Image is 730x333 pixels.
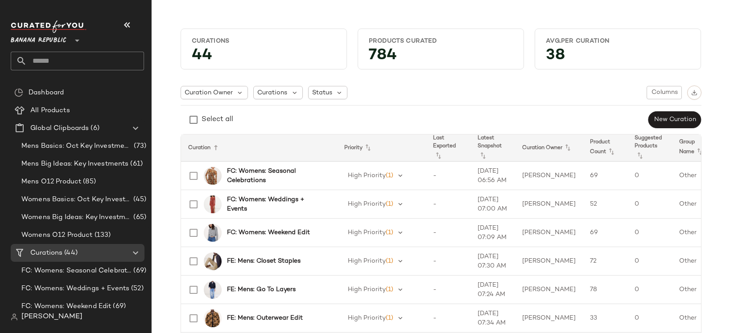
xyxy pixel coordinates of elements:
[185,88,233,97] span: Curation Owner
[515,134,583,162] th: Curation Owner
[132,266,146,276] span: (69)
[204,281,222,299] img: cn60364079.jpg
[81,177,96,187] span: (85)
[111,301,126,312] span: (69)
[30,106,70,116] span: All Products
[11,20,87,33] img: cfy_white_logo.C9jOOHJF.svg
[21,312,82,322] span: [PERSON_NAME]
[227,313,303,323] b: FE: Mens: Outerwear Edit
[227,166,326,185] b: FC: Womens: Seasonal Celebrations
[470,304,515,333] td: [DATE] 07:34 AM
[348,229,386,236] span: High Priority
[204,309,222,327] img: cn60380284.jpg
[11,313,18,321] img: svg%3e
[627,162,672,190] td: 0
[132,195,146,205] span: (45)
[627,276,672,304] td: 0
[470,219,515,247] td: [DATE] 07:09 AM
[312,88,332,97] span: Status
[583,134,627,162] th: Product Count
[227,228,310,237] b: FC: Womens: Weekend Edit
[129,284,144,294] span: (52)
[672,219,717,247] td: Other
[204,224,222,242] img: cn59954632.jpg
[583,190,627,219] td: 52
[227,256,301,266] b: FE: Mens: Closet Staples
[21,195,132,205] span: Womens Basics: Oct Key Investments
[227,285,296,294] b: FE: Mens: Go To Layers
[470,162,515,190] td: [DATE] 06:56 AM
[515,190,583,219] td: [PERSON_NAME]
[426,219,470,247] td: -
[672,162,717,190] td: Other
[11,30,66,46] span: Banana Republic
[470,190,515,219] td: [DATE] 07:00 AM
[470,247,515,276] td: [DATE] 07:30 AM
[21,159,128,169] span: Mens Big Ideas: Key Investments
[647,86,681,99] button: Columns
[348,201,386,207] span: High Priority
[202,114,233,125] div: Select all
[691,89,697,96] img: svg%3e
[515,247,583,276] td: [PERSON_NAME]
[21,301,111,312] span: FC: Womens: Weekend Edit
[386,229,393,236] span: (1)
[515,276,583,304] td: [PERSON_NAME]
[204,167,222,185] img: cn60599873.jpg
[257,88,287,97] span: Curations
[672,276,717,304] td: Other
[386,172,393,179] span: (1)
[386,258,393,264] span: (1)
[21,212,132,223] span: Womens Big Ideas: Key Investments
[132,212,146,223] span: (65)
[515,219,583,247] td: [PERSON_NAME]
[30,248,62,258] span: Curations
[128,159,143,169] span: (61)
[29,88,64,98] span: Dashboard
[89,123,99,134] span: (6)
[30,123,89,134] span: Global Clipboards
[583,162,627,190] td: 69
[21,141,132,151] span: Mens Basics: Oct Key Investments
[426,304,470,333] td: -
[204,195,222,213] img: cn60576580.jpg
[93,230,111,240] span: (133)
[426,162,470,190] td: -
[627,134,672,162] th: Suggested Products
[185,49,343,65] div: 44
[348,315,386,321] span: High Priority
[426,190,470,219] td: -
[653,116,696,123] span: New Curation
[583,304,627,333] td: 33
[369,37,513,45] div: Products Curated
[204,252,222,270] img: cn60218028.jpg
[14,88,23,97] img: svg%3e
[21,177,81,187] span: Mens O12 Product
[627,219,672,247] td: 0
[386,286,393,293] span: (1)
[227,195,326,214] b: FC: Womens: Weddings + Events
[672,190,717,219] td: Other
[539,49,697,65] div: 38
[192,37,336,45] div: Curations
[21,284,129,294] span: FC: Womens: Weddings + Events
[583,276,627,304] td: 78
[627,247,672,276] td: 0
[515,304,583,333] td: [PERSON_NAME]
[337,134,426,162] th: Priority
[348,172,386,179] span: High Priority
[348,258,386,264] span: High Priority
[426,247,470,276] td: -
[470,276,515,304] td: [DATE] 07:24 AM
[583,219,627,247] td: 69
[348,286,386,293] span: High Priority
[627,304,672,333] td: 0
[583,247,627,276] td: 72
[21,266,132,276] span: FC: Womens: Seasonal Celebrations
[386,201,393,207] span: (1)
[181,134,337,162] th: Curation
[132,141,146,151] span: (73)
[672,304,717,333] td: Other
[470,134,515,162] th: Latest Snapshot
[426,134,470,162] th: Last Exported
